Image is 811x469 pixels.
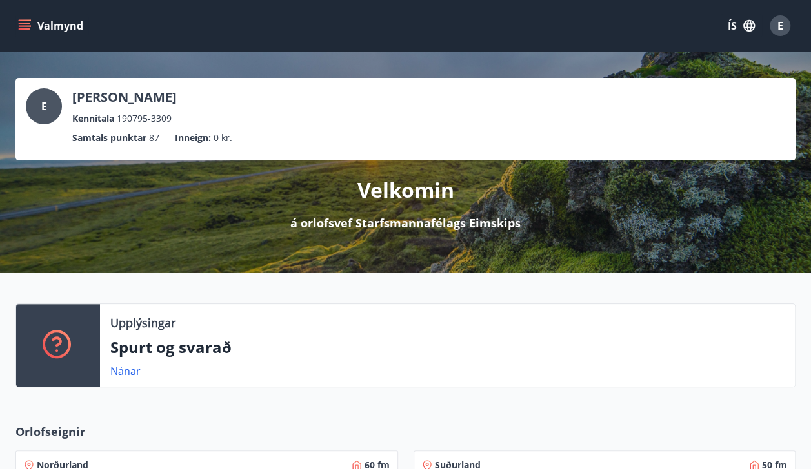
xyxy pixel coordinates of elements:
[72,88,177,106] p: [PERSON_NAME]
[15,14,88,37] button: menu
[117,111,172,126] span: 190795-3309
[41,99,47,113] span: E
[72,131,146,145] p: Samtals punktar
[149,131,159,145] span: 87
[110,336,785,358] p: Spurt og svarað
[721,14,762,37] button: ÍS
[357,176,454,204] p: Velkomin
[175,131,211,145] p: Inneign :
[72,111,114,126] p: Kennitala
[777,19,783,33] span: E
[110,314,175,331] p: Upplýsingar
[765,10,796,41] button: E
[110,364,141,378] a: Nánar
[15,423,85,440] span: Orlofseignir
[214,131,232,145] span: 0 kr.
[290,215,521,231] p: á orlofsvef Starfsmannafélags Eimskips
